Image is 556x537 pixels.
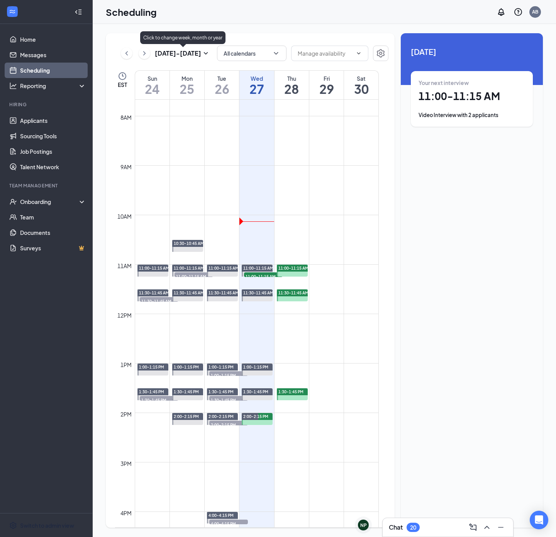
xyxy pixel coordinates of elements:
svg: Analysis [9,82,17,90]
h1: 30 [344,82,378,95]
div: Mon [170,75,204,82]
span: 2:00-2:15 PM [208,414,234,419]
span: 1:30-1:45 PM [278,389,303,394]
svg: ChevronDown [272,49,280,57]
div: Click to change week, month or year [140,31,225,44]
a: August 28, 2025 [275,71,309,99]
h1: 25 [170,82,204,95]
a: August 27, 2025 [239,71,274,99]
span: 11:30-11:45 AM [140,297,178,305]
div: 3pm [119,459,133,468]
div: Reporting [20,82,86,90]
span: 11:00-11:15 AM [139,265,169,271]
span: 2:00-2:15 PM [243,414,268,419]
h1: 26 [205,82,239,95]
span: 11:30-11:45 AM [278,290,309,296]
svg: QuestionInfo [514,7,523,17]
button: ChevronUp [481,521,493,534]
div: Wed [239,75,274,82]
span: EST [118,81,127,88]
svg: Notifications [497,7,506,17]
h1: 28 [275,82,309,95]
span: 11:30-11:45 AM [139,290,169,296]
a: Team [20,209,86,225]
button: Minimize [495,521,507,534]
div: Tue [205,75,239,82]
a: Applicants [20,113,86,128]
span: 1:00-1:15 PM [174,364,199,370]
span: 1:00-1:15 PM [139,364,164,370]
a: Home [20,32,86,47]
input: Manage availability [298,49,353,58]
div: Fri [309,75,344,82]
span: 2:00-2:15 PM [174,414,199,419]
span: 11:00-11:15 AM [175,272,213,280]
svg: Minimize [496,523,505,532]
span: 11:00-11:15 AM [174,265,204,271]
div: NP [360,522,367,529]
a: August 26, 2025 [205,71,239,99]
a: Documents [20,225,86,240]
div: 20 [410,524,416,531]
h3: [DATE] - [DATE] [155,49,201,58]
span: 11:30-11:45 AM [174,290,204,296]
span: 4:00-4:15 PM [209,520,248,527]
div: 11am [116,262,133,270]
span: 1:00-1:15 PM [208,364,234,370]
h1: 29 [309,82,344,95]
svg: Settings [9,522,17,529]
span: 1:30-1:45 PM [174,389,199,394]
div: 12pm [116,311,133,319]
svg: UserCheck [9,198,17,206]
h1: 24 [135,82,170,95]
a: August 29, 2025 [309,71,344,99]
button: ComposeMessage [467,521,479,534]
div: 9am [119,163,133,171]
button: All calendarsChevronDown [217,46,286,61]
svg: ChevronUp [482,523,492,532]
span: 1:30-1:45 PM [209,396,248,404]
svg: WorkstreamLogo [8,8,16,15]
a: Talent Network [20,159,86,175]
div: 10am [116,212,133,221]
span: 11:00-11:15 AM [244,272,283,280]
h3: Chat [389,523,403,532]
svg: Clock [118,71,127,81]
a: August 24, 2025 [135,71,170,99]
div: Onboarding [20,198,80,206]
span: 1:30-1:45 PM [140,396,178,404]
span: 1:00-1:15 PM [209,371,248,379]
button: ChevronLeft [121,48,132,59]
h1: Scheduling [106,5,157,19]
svg: ChevronLeft [123,49,131,58]
span: 10:30-10:45 AM [174,241,204,246]
h1: 11:00 - 11:15 AM [419,90,525,103]
div: Open Intercom Messenger [530,511,548,529]
svg: ComposeMessage [468,523,478,532]
span: 4:00-4:15 PM [208,513,234,518]
span: 11:30-11:45 AM [208,290,239,296]
div: Thu [275,75,309,82]
div: Sun [135,75,170,82]
a: Sourcing Tools [20,128,86,144]
span: 1:30-1:45 PM [139,389,164,394]
div: Video Interview with 2 applicants [419,111,525,119]
div: AB [532,8,538,15]
span: [DATE] [411,46,533,58]
span: 1:30-1:45 PM [243,389,268,394]
svg: ChevronRight [141,49,148,58]
span: 11:00-11:15 AM [208,265,239,271]
div: Sat [344,75,378,82]
span: 11:00-11:15 AM [278,265,309,271]
div: Your next interview [419,79,525,87]
span: 1:30-1:45 PM [208,389,234,394]
div: Hiring [9,101,85,108]
div: Switch to admin view [20,522,74,529]
svg: SmallChevronDown [201,49,210,58]
div: 2pm [119,410,133,418]
button: Settings [373,46,388,61]
a: SurveysCrown [20,240,86,256]
span: 11:30-11:45 AM [243,290,273,296]
h1: 27 [239,82,274,95]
